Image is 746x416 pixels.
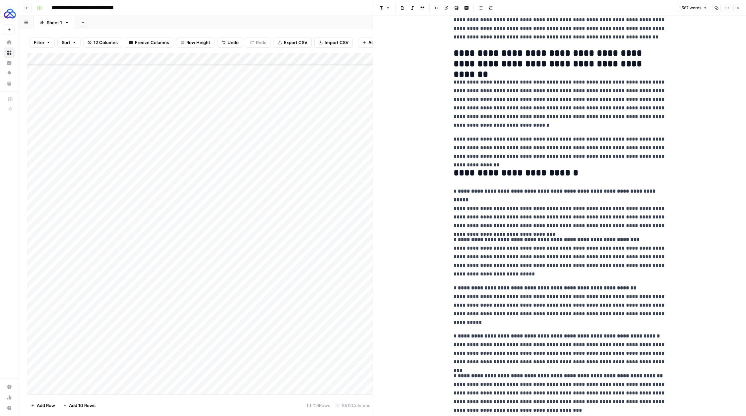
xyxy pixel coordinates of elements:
button: Workspace: AUQ [4,5,15,22]
span: Add Row [37,402,55,409]
a: Insights [4,58,15,68]
span: Freeze Columns [135,39,169,46]
button: Add 10 Rows [59,400,99,411]
img: AUQ Logo [4,8,16,20]
span: Import CSV [325,39,348,46]
span: Add Column [368,39,394,46]
a: Opportunities [4,68,15,79]
span: Redo [256,39,267,46]
span: 12 Columns [93,39,118,46]
div: 10/12 Columns [333,400,373,411]
button: 1,587 words [676,4,710,12]
a: Usage [4,392,15,403]
a: Your Data [4,78,15,89]
button: Add Column [358,37,398,48]
span: Export CSV [284,39,307,46]
a: Sheet 1 [34,16,75,29]
button: Import CSV [314,37,353,48]
button: Freeze Columns [125,37,173,48]
button: Export CSV [274,37,312,48]
span: Sort [62,39,70,46]
button: Redo [246,37,271,48]
span: 1,587 words [679,5,701,11]
button: Sort [57,37,81,48]
button: Help + Support [4,403,15,413]
a: Settings [4,382,15,392]
span: Filter [34,39,44,46]
a: Home [4,37,15,48]
button: Filter [30,37,55,48]
div: 116 Rows [304,400,333,411]
button: Row Height [176,37,215,48]
span: Row Height [186,39,210,46]
button: 12 Columns [83,37,122,48]
button: Add Row [27,400,59,411]
span: Add 10 Rows [69,402,95,409]
div: Sheet 1 [47,19,62,26]
a: Browse [4,47,15,58]
span: Undo [227,39,239,46]
button: Undo [217,37,243,48]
